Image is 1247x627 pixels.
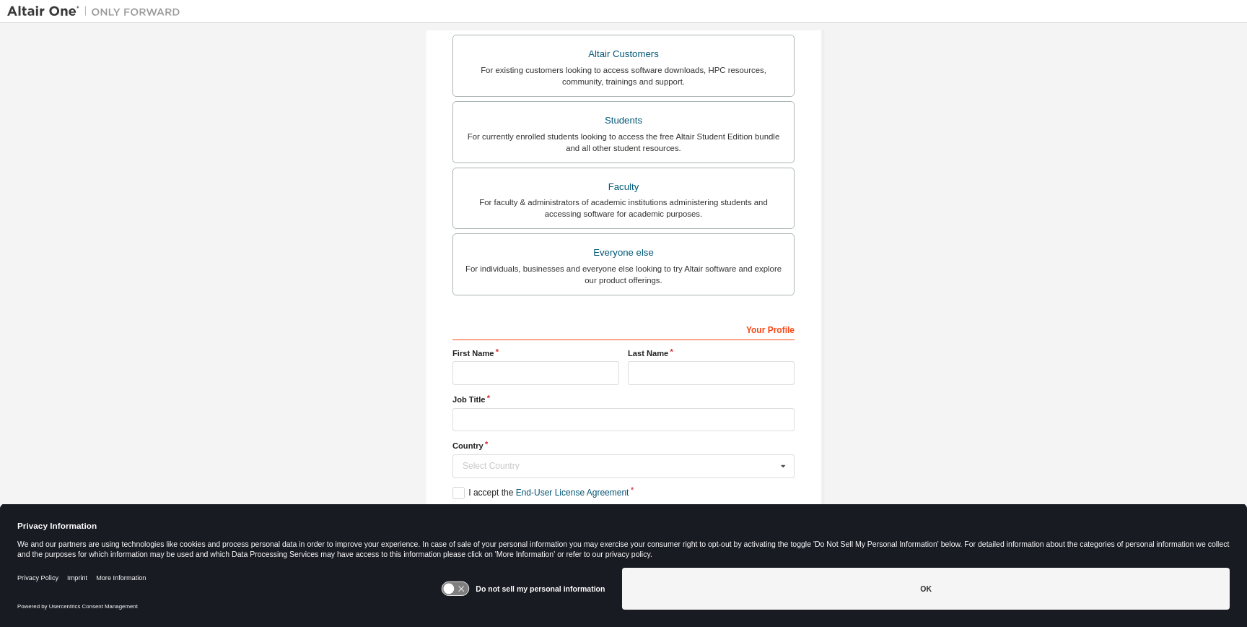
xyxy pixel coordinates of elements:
div: For currently enrolled students looking to access the free Altair Student Edition bundle and all ... [462,131,785,154]
div: Your Profile [452,317,795,340]
label: Last Name [628,347,795,359]
div: Faculty [462,177,785,197]
label: Country [452,440,795,451]
label: First Name [452,347,619,359]
label: Job Title [452,394,795,405]
div: Select Country [463,462,776,470]
div: Everyone else [462,243,785,263]
a: End-User License Agreement [516,488,629,498]
label: I accept the [452,487,629,499]
img: Altair One [7,4,188,19]
div: For faculty & administrators of academic institutions administering students and accessing softwa... [462,196,785,220]
div: Students [462,111,785,131]
div: Altair Customers [462,44,785,64]
div: For existing customers looking to access software downloads, HPC resources, community, trainings ... [462,64,785,87]
div: For individuals, businesses and everyone else looking to try Altair software and explore our prod... [462,263,785,286]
